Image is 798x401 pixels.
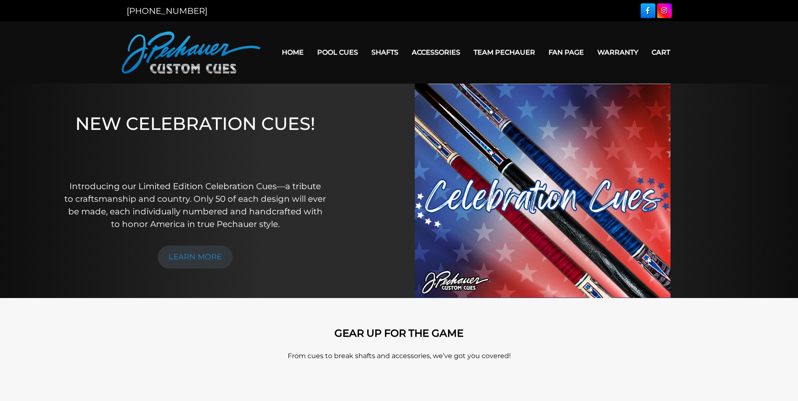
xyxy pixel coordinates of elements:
[334,327,464,339] strong: GEAR UP FOR THE GAME
[64,180,326,230] p: Introducing our Limited Edition Celebration Cues—a tribute to craftsmanship and country. Only 50 ...
[645,42,677,63] a: Cart
[310,42,365,63] a: Pool Cues
[158,245,233,269] a: LEARN MORE
[405,42,467,63] a: Accessories
[122,32,260,74] img: Pechauer Custom Cues
[64,113,326,168] h1: NEW CELEBRATION CUES!
[275,42,310,63] a: Home
[591,42,645,63] a: Warranty
[127,6,207,16] a: [PHONE_NUMBER]
[365,42,405,63] a: Shafts
[159,351,639,361] p: From cues to break shafts and accessories, we’ve got you covered!
[542,42,591,63] a: Fan Page
[467,42,542,63] a: Team Pechauer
